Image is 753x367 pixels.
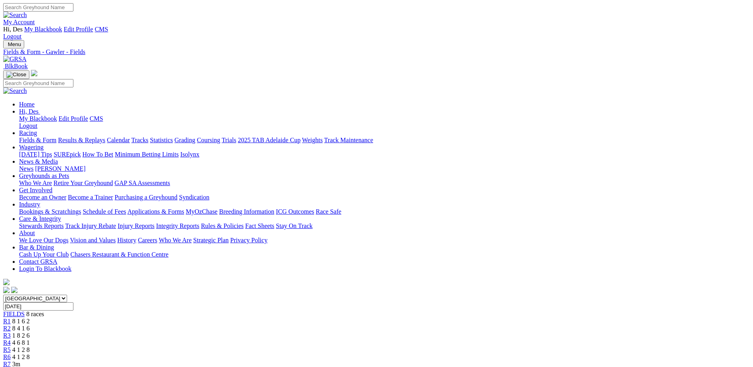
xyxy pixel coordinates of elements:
[230,237,268,243] a: Privacy Policy
[19,129,37,136] a: Racing
[90,115,103,122] a: CMS
[19,194,66,201] a: Become an Owner
[19,165,33,172] a: News
[19,122,37,129] a: Logout
[156,222,199,229] a: Integrity Reports
[3,33,21,40] a: Logout
[3,87,27,95] img: Search
[3,63,28,70] a: BlkBook
[3,3,73,12] input: Search
[19,151,750,158] div: Wagering
[117,237,136,243] a: History
[3,40,24,48] button: Toggle navigation
[3,318,11,325] a: R1
[3,26,750,40] div: My Account
[19,215,61,222] a: Care & Integrity
[115,151,179,158] a: Minimum Betting Limits
[3,19,35,25] a: My Account
[11,287,17,293] img: twitter.svg
[19,115,750,129] div: Hi, Des
[238,137,300,143] a: 2025 TAB Adelaide Cup
[64,26,93,33] a: Edit Profile
[3,279,10,285] img: logo-grsa-white.png
[179,194,209,201] a: Syndication
[3,346,11,353] a: R5
[19,251,750,258] div: Bar & Dining
[35,165,85,172] a: [PERSON_NAME]
[3,26,23,33] span: Hi, Des
[19,158,58,165] a: News & Media
[12,339,30,346] span: 4 6 8 1
[54,151,81,158] a: SUREpick
[19,258,57,265] a: Contact GRSA
[65,222,116,229] a: Track Injury Rebate
[19,144,44,151] a: Wagering
[6,71,26,78] img: Close
[324,137,373,143] a: Track Maintenance
[245,222,274,229] a: Fact Sheets
[302,137,323,143] a: Weights
[12,346,30,353] span: 4 1 2 8
[95,26,108,33] a: CMS
[316,208,341,215] a: Race Safe
[70,237,116,243] a: Vision and Values
[83,208,126,215] a: Schedule of Fees
[3,339,11,346] a: R4
[24,26,62,33] a: My Blackbook
[19,101,35,108] a: Home
[19,251,69,258] a: Cash Up Your Club
[3,311,25,317] a: FIELDS
[19,151,52,158] a: [DATE] Tips
[3,56,27,63] img: GRSA
[8,41,21,47] span: Menu
[3,48,750,56] a: Fields & Form - Gawler - Fields
[127,208,184,215] a: Applications & Forms
[12,318,30,325] span: 8 1 6 2
[201,222,244,229] a: Rules & Policies
[19,172,69,179] a: Greyhounds as Pets
[31,70,37,76] img: logo-grsa-white.png
[19,237,68,243] a: We Love Our Dogs
[180,151,199,158] a: Isolynx
[19,137,750,144] div: Racing
[19,201,40,208] a: Industry
[68,194,113,201] a: Become a Trainer
[12,332,30,339] span: 1 8 2 6
[3,353,11,360] span: R6
[117,222,154,229] a: Injury Reports
[186,208,218,215] a: MyOzChase
[3,287,10,293] img: facebook.svg
[3,325,11,332] a: R2
[19,237,750,244] div: About
[3,79,73,87] input: Search
[19,137,56,143] a: Fields & Form
[19,187,52,193] a: Get Involved
[19,180,750,187] div: Greyhounds as Pets
[219,208,274,215] a: Breeding Information
[19,115,57,122] a: My Blackbook
[276,208,314,215] a: ICG Outcomes
[115,194,177,201] a: Purchasing a Greyhound
[19,108,40,115] a: Hi, Des
[221,137,236,143] a: Trials
[150,137,173,143] a: Statistics
[19,108,39,115] span: Hi, Des
[3,332,11,339] span: R3
[19,244,54,251] a: Bar & Dining
[3,302,73,311] input: Select date
[58,137,105,143] a: Results & Replays
[107,137,130,143] a: Calendar
[138,237,157,243] a: Careers
[19,208,81,215] a: Bookings & Scratchings
[175,137,195,143] a: Grading
[26,311,44,317] span: 8 races
[19,194,750,201] div: Get Involved
[12,325,30,332] span: 8 4 1 6
[131,137,148,143] a: Tracks
[276,222,312,229] a: Stay On Track
[70,251,168,258] a: Chasers Restaurant & Function Centre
